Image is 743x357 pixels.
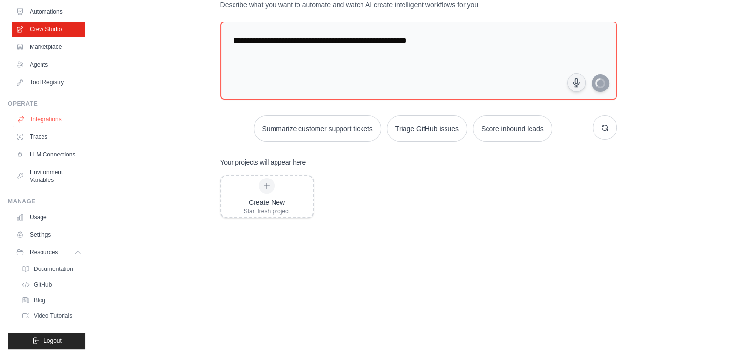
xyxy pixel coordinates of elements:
[8,333,85,349] button: Logout
[34,312,72,320] span: Video Tutorials
[567,73,586,92] button: Click to speak your automation idea
[12,74,85,90] a: Tool Registry
[34,296,45,304] span: Blog
[12,227,85,243] a: Settings
[43,337,62,345] span: Logout
[694,310,743,357] iframe: Chat Widget
[12,209,85,225] a: Usage
[12,22,85,37] a: Crew Studio
[18,278,85,291] a: GitHub
[244,198,290,207] div: Create New
[13,112,86,127] a: Integrations
[30,248,58,256] span: Resources
[593,115,617,140] button: Get new suggestions
[254,115,381,142] button: Summarize customer support tickets
[34,281,52,289] span: GitHub
[12,245,85,260] button: Resources
[8,100,85,108] div: Operate
[12,147,85,162] a: LLM Connections
[8,198,85,205] div: Manage
[12,39,85,55] a: Marketplace
[12,4,85,20] a: Automations
[18,293,85,307] a: Blog
[220,157,306,167] h3: Your projects will appear here
[12,164,85,188] a: Environment Variables
[18,309,85,323] a: Video Tutorials
[18,262,85,276] a: Documentation
[244,207,290,215] div: Start fresh project
[387,115,467,142] button: Triage GitHub issues
[12,129,85,145] a: Traces
[34,265,73,273] span: Documentation
[12,57,85,72] a: Agents
[473,115,552,142] button: Score inbound leads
